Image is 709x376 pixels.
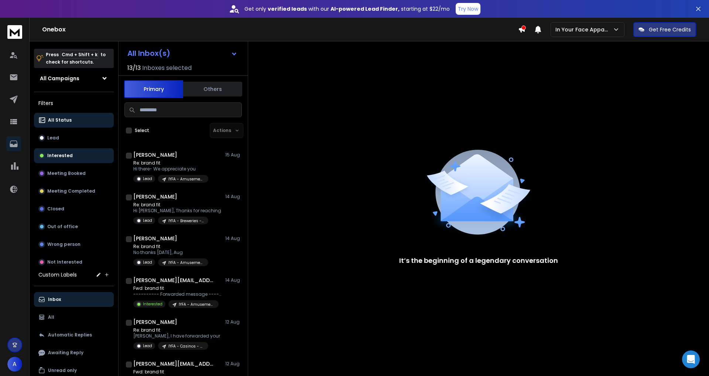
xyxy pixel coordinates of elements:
[133,277,215,284] h1: [PERSON_NAME][EMAIL_ADDRESS][DOMAIN_NAME]
[121,46,243,61] button: All Inbox(s)
[34,219,114,234] button: Out of office
[48,314,54,320] p: All
[34,131,114,145] button: Lead
[48,367,77,373] p: Unread only
[34,166,114,181] button: Meeting Booked
[7,357,22,372] button: A
[133,202,221,208] p: Re: brand fit
[133,327,220,333] p: Re: brand fit
[42,25,518,34] h1: Onebox
[133,369,222,375] p: Fwd: brand fit
[225,152,242,158] p: 15 Aug
[127,64,141,72] span: 13 / 13
[458,5,478,13] p: Try Now
[34,292,114,307] button: Inbox
[48,117,72,123] p: All Status
[135,128,149,133] label: Select
[133,291,222,297] p: ---------- Forwarded message --------- From: Kal
[133,250,208,255] p: No thanks [DATE], Aug
[143,301,162,307] p: Interested
[46,51,106,66] p: Press to check for shortcuts.
[47,135,59,141] p: Lead
[47,259,82,265] p: Not Interested
[143,218,152,223] p: Lead
[47,170,86,176] p: Meeting Booked
[133,166,208,172] p: Hi there- We appreciate you
[225,236,242,241] p: 14 Aug
[48,297,61,302] p: Inbox
[34,255,114,270] button: Not Interested
[133,151,177,159] h1: [PERSON_NAME]
[168,218,204,224] p: IYFA - Breweries - Lauren
[48,350,83,356] p: Awaiting Reply
[40,75,79,82] h1: All Campaigns
[168,343,204,349] p: IYFA - Casinos - Lauren
[133,360,215,367] h1: [PERSON_NAME][EMAIL_ADDRESS][DOMAIN_NAME]
[330,5,400,13] strong: AI-powered Lead Finder,
[133,193,177,200] h1: [PERSON_NAME]
[61,50,99,59] span: Cmd + Shift + k
[133,285,222,291] p: Fwd: brand fit
[555,26,613,33] p: In Your Face Apparel
[456,3,480,15] button: Try Now
[47,153,73,159] p: Interested
[34,345,114,360] button: Awaiting Reply
[168,176,204,182] p: IYFA - Amusement Parks and Venues - Lauren
[183,81,242,97] button: Others
[268,5,307,13] strong: verified leads
[34,113,114,128] button: All Status
[168,260,204,265] p: IYFA - Amusement Parks and Venues - Lauren
[124,80,183,98] button: Primary
[133,235,177,242] h1: [PERSON_NAME]
[7,25,22,39] img: logo
[143,260,152,265] p: Lead
[225,361,242,367] p: 12 Aug
[649,26,691,33] p: Get Free Credits
[142,64,192,72] h3: Inboxes selected
[47,241,81,247] p: Wrong person
[225,319,242,325] p: 12 Aug
[399,255,558,266] p: It’s the beginning of a legendary conversation
[133,318,177,326] h1: [PERSON_NAME]
[47,206,64,212] p: Closed
[133,160,208,166] p: Re: brand fit
[47,224,78,230] p: Out of office
[47,188,95,194] p: Meeting Completed
[34,201,114,216] button: Closed
[34,98,114,108] h3: Filters
[38,271,77,278] h3: Custom Labels
[225,194,242,200] p: 14 Aug
[48,332,92,338] p: Automatic Replies
[34,310,114,325] button: All
[143,343,152,349] p: Lead
[244,5,450,13] p: Get only with our starting at $22/mo
[179,302,214,307] p: IYFA - Amusement Parks and Venues - Lauren
[133,333,220,339] p: [PERSON_NAME], I have forwarded your
[34,237,114,252] button: Wrong person
[143,176,152,182] p: Lead
[34,148,114,163] button: Interested
[633,22,696,37] button: Get Free Credits
[34,184,114,199] button: Meeting Completed
[34,328,114,342] button: Automatic Replies
[225,277,242,283] p: 14 Aug
[133,244,208,250] p: Re: brand fit
[127,50,170,57] h1: All Inbox(s)
[34,71,114,86] button: All Campaigns
[682,350,700,368] div: Open Intercom Messenger
[133,208,221,214] p: Hi [PERSON_NAME], Thanks for reaching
